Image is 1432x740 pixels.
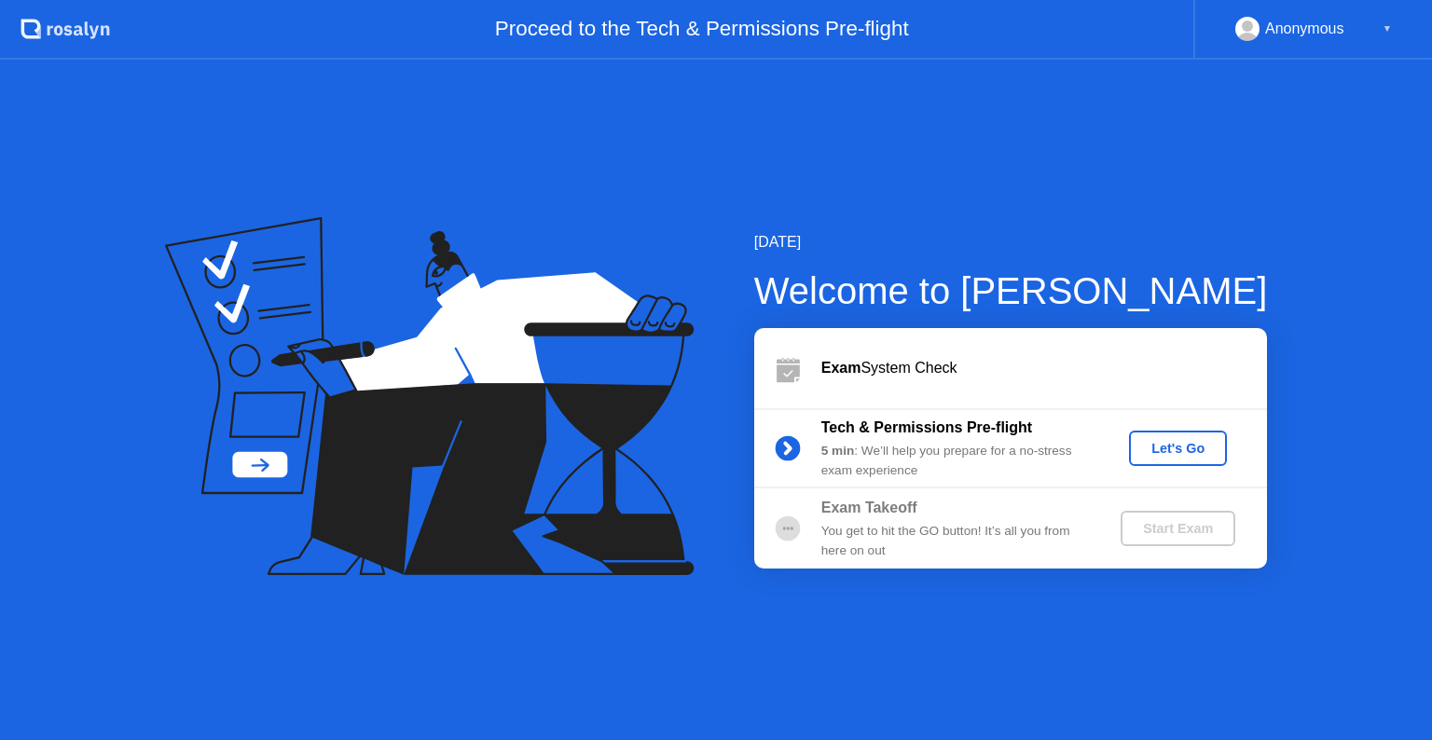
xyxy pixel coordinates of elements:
div: Let's Go [1136,441,1219,456]
div: Welcome to [PERSON_NAME] [754,263,1268,319]
b: Exam Takeoff [821,500,917,515]
div: : We’ll help you prepare for a no-stress exam experience [821,442,1090,480]
b: Exam [821,360,861,376]
b: 5 min [821,444,855,458]
div: Start Exam [1128,521,1228,536]
div: [DATE] [754,231,1268,254]
button: Let's Go [1129,431,1227,466]
div: You get to hit the GO button! It’s all you from here on out [821,522,1090,560]
div: ▼ [1383,17,1392,41]
b: Tech & Permissions Pre-flight [821,419,1032,435]
button: Start Exam [1121,511,1235,546]
div: Anonymous [1265,17,1344,41]
div: System Check [821,357,1267,379]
